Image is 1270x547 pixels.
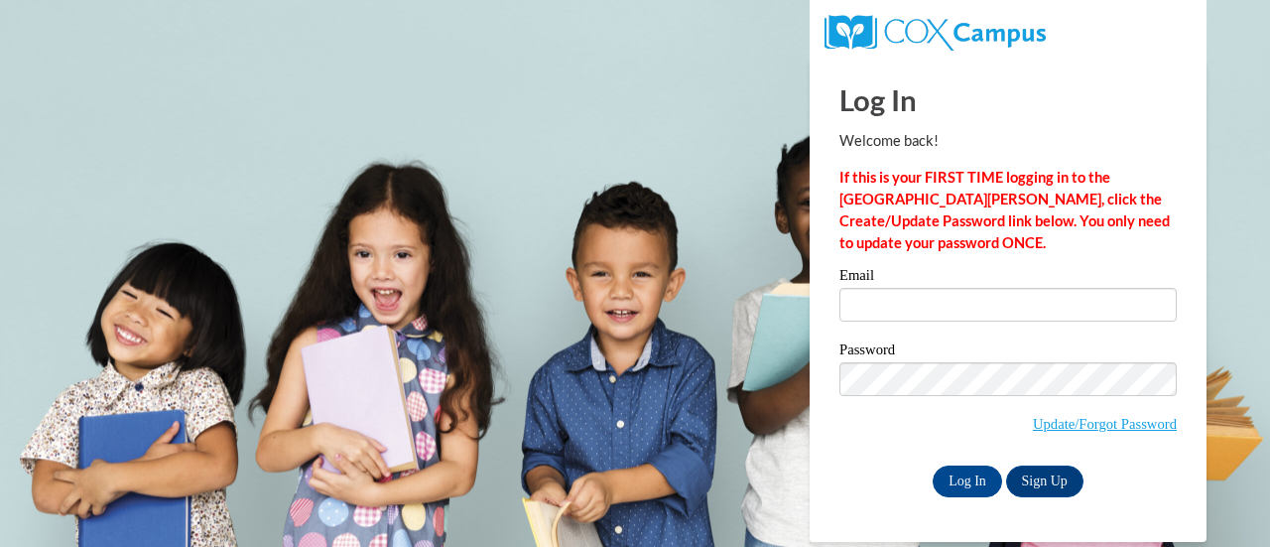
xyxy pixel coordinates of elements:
label: Email [839,268,1177,288]
label: Password [839,342,1177,362]
h1: Log In [839,79,1177,120]
p: Welcome back! [839,130,1177,152]
strong: If this is your FIRST TIME logging in to the [GEOGRAPHIC_DATA][PERSON_NAME], click the Create/Upd... [839,169,1170,251]
a: Update/Forgot Password [1033,416,1177,432]
img: COX Campus [825,15,1046,51]
input: Log In [933,466,1002,497]
a: Sign Up [1006,466,1083,497]
a: COX Campus [825,23,1046,40]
